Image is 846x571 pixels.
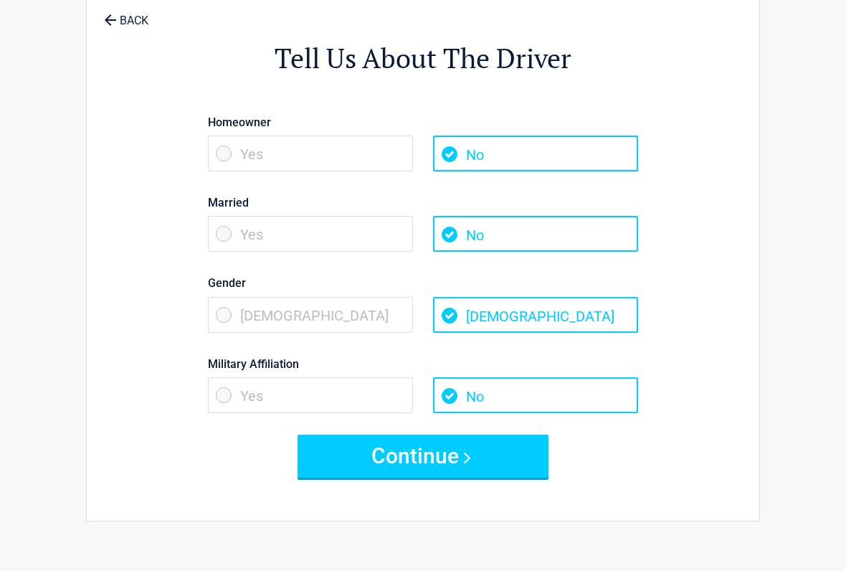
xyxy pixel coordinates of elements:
[433,216,638,252] span: No
[298,435,548,478] button: Continue
[208,273,638,293] label: Gender
[208,377,413,413] span: Yes
[208,354,638,374] label: Military Affiliation
[208,216,413,252] span: Yes
[433,136,638,171] span: No
[208,113,638,132] label: Homeowner
[208,136,413,171] span: Yes
[208,297,413,333] span: [DEMOGRAPHIC_DATA]
[208,193,638,212] label: Married
[433,377,638,413] span: No
[101,1,151,27] a: BACK
[166,40,680,77] h2: Tell Us About The Driver
[433,297,638,333] span: [DEMOGRAPHIC_DATA]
